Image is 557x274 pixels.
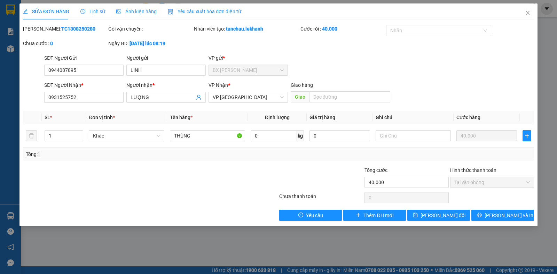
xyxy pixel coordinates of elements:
button: plus [523,130,531,141]
button: delete [26,130,37,141]
span: Tại văn phòng [454,177,530,188]
div: SĐT Người Gửi [44,54,124,62]
b: tanchau.lekhanh [226,26,263,32]
div: Tổng: 1 [26,150,215,158]
b: [DATE] lúc 08:19 [130,41,165,46]
b: 40.000 [322,26,337,32]
span: Ảnh kiện hàng [116,9,157,14]
span: Giao hàng [291,82,313,88]
span: plus [356,213,361,218]
span: Đơn vị tính [89,115,115,120]
div: BX [PERSON_NAME] [6,6,62,23]
span: Nhận: [66,7,83,14]
th: Ghi chú [373,111,454,124]
span: Giá trị hàng [309,115,335,120]
span: Định lượng [265,115,290,120]
b: TC1308250280 [61,26,95,32]
input: VD: Bàn, Ghế [170,130,245,141]
div: Chưa thanh toán [278,192,364,205]
span: plus [523,133,531,139]
input: Ghi Chú [376,130,451,141]
span: Giao [291,91,309,102]
span: save [413,213,418,218]
div: Ngày GD: [108,40,192,47]
span: Yêu cầu xuất hóa đơn điện tử [168,9,241,14]
span: Tên hàng [170,115,193,120]
div: Gói vận chuyển: [108,25,192,33]
span: [PERSON_NAME] và In [485,211,533,219]
b: 0 [50,41,53,46]
span: SL [45,115,50,120]
span: edit [23,9,28,14]
button: Close [518,3,538,23]
div: [PERSON_NAME]: [23,25,107,33]
span: user-add [196,94,202,100]
div: HÀ NHI [6,23,62,31]
button: plusThêm ĐH mới [343,210,406,221]
span: VP Ninh Sơn [213,92,284,102]
div: Lý Thường Kiệt [66,6,123,23]
span: close [525,10,531,16]
span: Lịch sử [80,9,105,14]
div: 0968894726 [6,31,62,41]
span: BX Tân Châu [213,65,284,75]
span: printer [477,213,482,218]
span: clock-circle [80,9,85,14]
span: exclamation-circle [298,213,303,218]
img: icon [168,9,173,15]
div: Người gửi [126,54,206,62]
div: Cước rồi : [300,25,384,33]
input: 0 [456,130,517,141]
div: VP gửi [209,54,288,62]
button: printer[PERSON_NAME] và In [471,210,534,221]
div: Chưa cước : [23,40,107,47]
div: Nhân viên tạo: [194,25,299,33]
button: save[PERSON_NAME] đổi [407,210,470,221]
span: [PERSON_NAME] đổi [421,211,465,219]
span: Khác [93,131,160,141]
div: 0931463661 [66,31,123,41]
span: Thêm ĐH mới [363,211,393,219]
div: HOA [66,23,123,31]
span: Gửi: [6,7,17,14]
span: Yêu cầu [306,211,323,219]
div: SĐT Người Nhận [44,81,124,89]
span: SỬA ĐƠN HÀNG [23,9,69,14]
span: CR : [5,45,16,53]
span: Cước hàng [456,115,480,120]
span: kg [297,130,304,141]
div: 30.000 [5,45,63,53]
span: Tổng cước [364,167,387,173]
div: Người nhận [126,81,206,89]
label: Hình thức thanh toán [450,167,496,173]
button: exclamation-circleYêu cầu [279,210,342,221]
span: picture [116,9,121,14]
span: VP Nhận [209,82,228,88]
input: Dọc đường [309,91,391,102]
